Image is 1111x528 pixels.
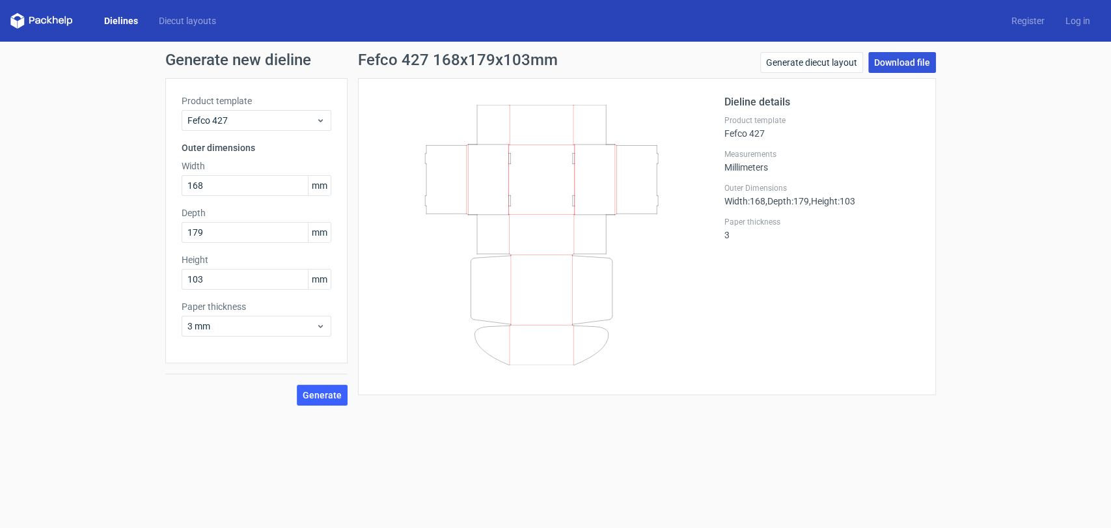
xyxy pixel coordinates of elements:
[182,160,331,173] label: Width
[165,52,946,68] h1: Generate new dieline
[760,52,863,73] a: Generate diecut layout
[182,206,331,219] label: Depth
[1001,14,1055,27] a: Register
[148,14,226,27] a: Diecut layouts
[187,114,316,127] span: Fefco 427
[724,115,920,139] div: Fefco 427
[187,320,316,333] span: 3 mm
[724,196,765,206] span: Width : 168
[182,94,331,107] label: Product template
[94,14,148,27] a: Dielines
[809,196,855,206] span: , Height : 103
[724,94,920,110] h2: Dieline details
[724,183,920,193] label: Outer Dimensions
[308,223,331,242] span: mm
[724,149,920,173] div: Millimeters
[308,176,331,195] span: mm
[765,196,809,206] span: , Depth : 179
[297,385,348,406] button: Generate
[303,391,342,400] span: Generate
[182,141,331,154] h3: Outer dimensions
[724,115,920,126] label: Product template
[724,149,920,160] label: Measurements
[182,253,331,266] label: Height
[724,217,920,240] div: 3
[182,300,331,313] label: Paper thickness
[358,52,558,68] h1: Fefco 427 168x179x103mm
[868,52,936,73] a: Download file
[308,270,331,289] span: mm
[724,217,920,227] label: Paper thickness
[1055,14,1101,27] a: Log in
